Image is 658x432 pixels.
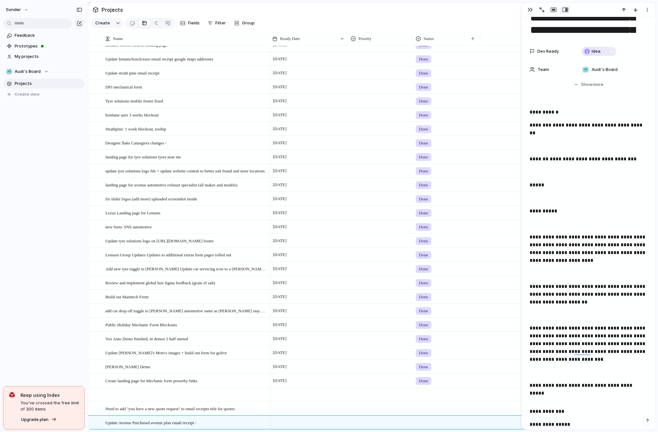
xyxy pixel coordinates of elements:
[231,18,258,28] button: Group
[113,35,123,42] span: Name
[419,210,428,216] span: Done
[3,79,85,88] a: Projects
[271,209,288,217] span: [DATE]
[105,55,213,62] span: Update lemans/bosch/euro email receipt google maps addresses
[105,405,235,412] span: Need to add ''you have a new quote request'' to email receipts title for quotes
[271,97,288,105] span: [DATE]
[419,238,428,244] span: Done
[21,416,48,423] span: Upgrade plan
[271,363,288,371] span: [DATE]
[419,56,428,62] span: Done
[419,70,428,76] span: Done
[15,32,82,39] span: Feedback
[105,377,197,384] span: Create landing page for Mechanic form powerby links
[105,251,231,258] span: Lemasn Group Updates Updates to additional extras form pages rolled out
[271,195,288,203] span: [DATE]
[6,7,21,13] span: sonder
[105,111,159,118] span: brisbane auto 3 weeks blockout
[105,153,181,160] span: landing page for tyre solutions tyres near me
[271,125,288,133] span: [DATE]
[271,69,288,77] span: [DATE]
[215,20,226,26] span: Filter
[419,154,428,160] span: Done
[205,18,228,28] button: Filter
[271,223,288,231] span: [DATE]
[242,20,255,26] span: Group
[3,67,85,76] button: 🥶Audi's Board
[105,307,267,314] span: add car drop off toggle to [PERSON_NAME] automotive same as [PERSON_NAME] stay overnight for cale...
[271,181,288,189] span: [DATE]
[419,140,428,146] span: Done
[419,336,428,342] span: Done
[105,321,177,328] span: Public Holiday Mechanic Form Blockouts
[271,153,288,161] span: [DATE]
[105,363,150,370] span: [PERSON_NAME] Demo
[538,66,549,73] span: Team
[419,224,428,230] span: Done
[105,223,152,230] span: new form: SNS automotive
[271,377,288,385] span: [DATE]
[15,53,82,60] span: My projects
[3,31,85,40] a: Feedback
[15,80,82,87] span: Projects
[271,167,288,175] span: [DATE]
[582,66,589,73] div: 🥶
[91,18,113,28] button: Create
[419,196,428,202] span: Done
[105,265,267,272] span: Add new tyre toggle to [PERSON_NAME] Update car servicing icon to a [PERSON_NAME] Make trye ‘’tyr...
[419,112,428,118] span: Done
[105,69,159,76] span: Update strath pine email receipt
[20,400,79,412] span: You've crossed the free limit of 300 items
[423,35,434,42] span: Status
[419,168,428,174] span: Done
[537,48,559,55] span: Dev Ready
[419,378,428,384] span: Done
[3,52,85,61] a: My projects
[593,81,603,88] span: more
[419,350,428,356] span: Done
[271,279,288,287] span: [DATE]
[271,335,288,343] span: [DATE]
[15,91,40,98] span: Create view
[271,55,288,63] span: [DATE]
[95,20,110,26] span: Create
[419,84,428,90] span: Done
[419,322,428,328] span: Done
[3,89,85,99] button: Create view
[15,43,82,49] span: Prototypes
[419,294,428,300] span: Done
[271,321,288,329] span: [DATE]
[271,83,288,91] span: [DATE]
[105,195,197,202] span: fix slider logos (add more) uploaded screenshot inside
[188,20,200,26] span: Fields
[271,139,288,147] span: [DATE]
[419,126,428,132] span: Done
[3,41,85,51] a: Prototypes
[105,167,265,174] span: update tyre solutions logo file + update website content to better suit brand and store locations
[419,252,428,258] span: Done
[105,97,163,104] span: Tyre solutions mobile footer fixed
[105,293,149,300] span: Build out Maintech Form
[271,237,288,245] span: [DATE]
[105,419,196,426] span: Update Avenue Purchased avenue plan email receipt -
[6,68,12,75] div: 🥶
[419,308,428,314] span: Done
[271,251,288,259] span: [DATE]
[419,280,428,286] span: Done
[105,209,160,216] span: Lexus Landing page for Lemans
[105,139,167,146] span: Designer flake Cataogires changes -
[271,349,288,357] span: [DATE]
[15,68,41,75] span: Audi's Board
[271,293,288,301] span: [DATE]
[280,35,300,42] span: Ready Date
[3,5,32,15] button: sonder
[530,79,648,90] button: Showmore
[105,349,227,356] span: Update [PERSON_NAME]'s Moto's images + build out form for golive
[419,266,428,272] span: Done
[100,4,124,16] span: Projects
[105,83,142,90] span: DPJ mechanical form
[592,48,600,55] span: Idea
[105,181,237,188] span: landing page for avenue automotive exhaust specialist (all makes and models)
[105,335,188,342] span: Vox Auto Demo finished, in demos 5 half started
[581,81,593,88] span: Show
